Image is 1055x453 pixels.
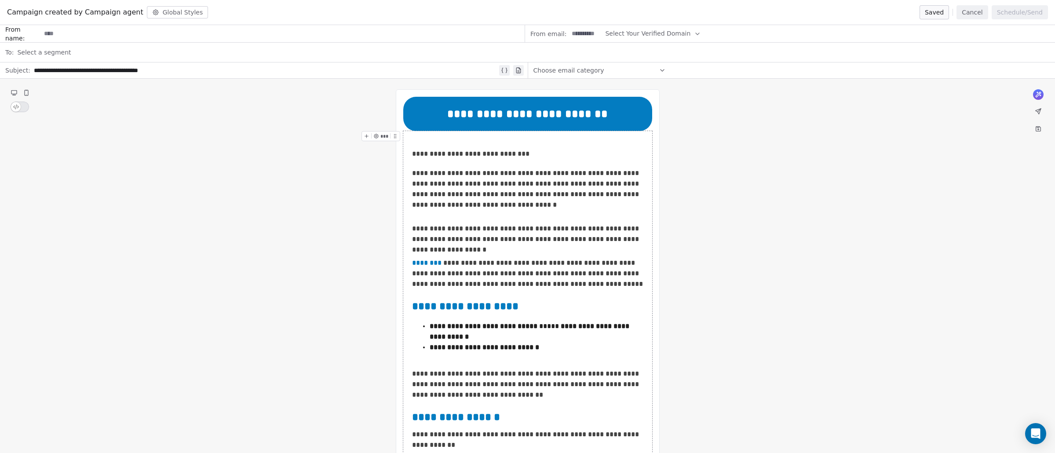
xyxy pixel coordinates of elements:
span: From email: [530,29,566,38]
span: To: [5,48,14,57]
span: Select Your Verified Domain [605,29,690,38]
button: Global Styles [147,6,208,18]
span: Campaign created by Campaign agent [7,7,143,18]
span: Select a segment [17,48,71,57]
div: Open Intercom Messenger [1025,423,1046,444]
span: Choose email category [533,66,604,75]
button: Saved [920,5,949,19]
button: Cancel [956,5,988,19]
span: From name: [5,25,40,43]
button: Schedule/Send [992,5,1048,19]
span: Subject: [5,66,30,77]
